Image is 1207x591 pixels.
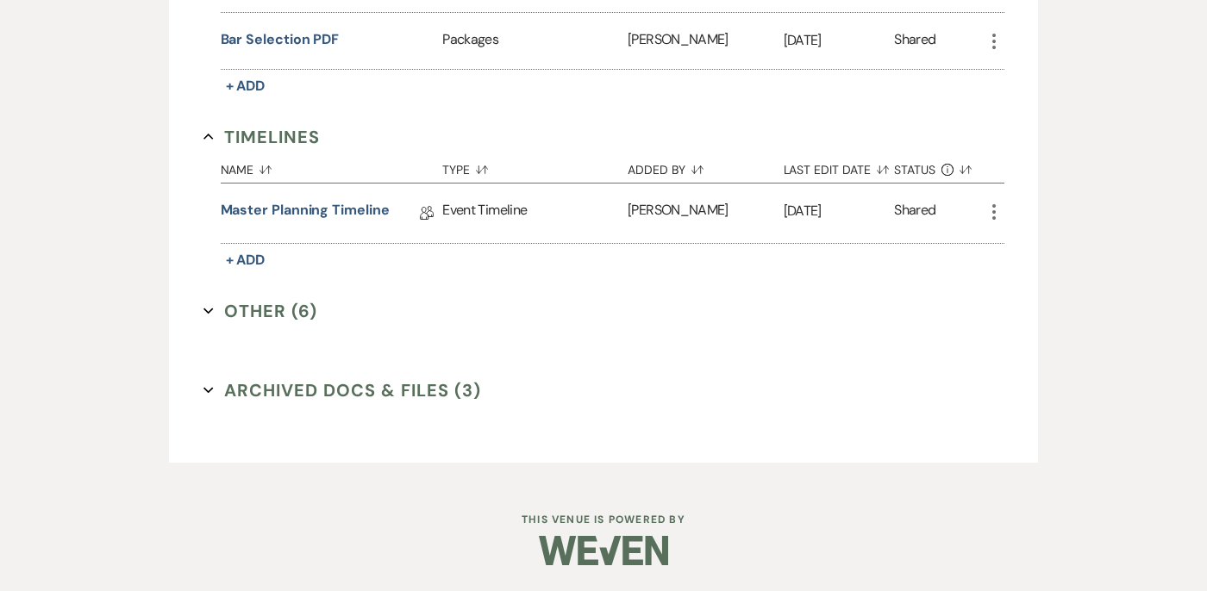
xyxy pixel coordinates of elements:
[221,74,271,98] button: + Add
[226,251,266,269] span: + Add
[784,200,895,222] p: [DATE]
[221,29,340,50] button: Bar Selection PDF
[442,184,628,243] div: Event Timeline
[628,150,783,183] button: Added By
[539,520,668,581] img: Weven Logo
[894,150,983,183] button: Status
[628,13,783,69] div: [PERSON_NAME]
[894,200,935,227] div: Shared
[226,77,266,95] span: + Add
[221,248,271,272] button: + Add
[203,298,318,324] button: Other (6)
[203,377,482,403] button: Archived Docs & Files (3)
[442,13,628,69] div: Packages
[784,29,895,52] p: [DATE]
[203,124,321,150] button: Timelines
[221,200,390,227] a: Master Planning Timeline
[628,184,783,243] div: [PERSON_NAME]
[894,29,935,53] div: Shared
[784,150,895,183] button: Last Edit Date
[221,150,443,183] button: Name
[894,164,935,176] span: Status
[442,150,628,183] button: Type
